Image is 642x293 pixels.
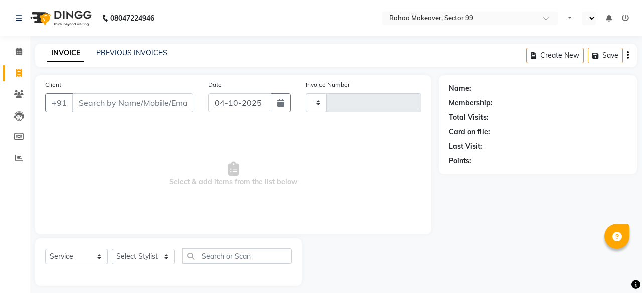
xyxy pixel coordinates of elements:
[449,83,471,94] div: Name:
[182,248,292,264] input: Search or Scan
[45,80,61,89] label: Client
[47,44,84,62] a: INVOICE
[110,4,154,32] b: 08047224946
[449,127,490,137] div: Card on file:
[26,4,94,32] img: logo
[449,98,493,108] div: Membership:
[96,48,167,57] a: PREVIOUS INVOICES
[449,112,489,123] div: Total Visits:
[306,80,350,89] label: Invoice Number
[449,141,483,152] div: Last Visit:
[45,93,73,112] button: +91
[45,124,421,224] span: Select & add items from the list below
[72,93,193,112] input: Search by Name/Mobile/Email/Code
[449,156,471,166] div: Points:
[526,48,584,63] button: Create New
[588,48,623,63] button: Save
[208,80,222,89] label: Date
